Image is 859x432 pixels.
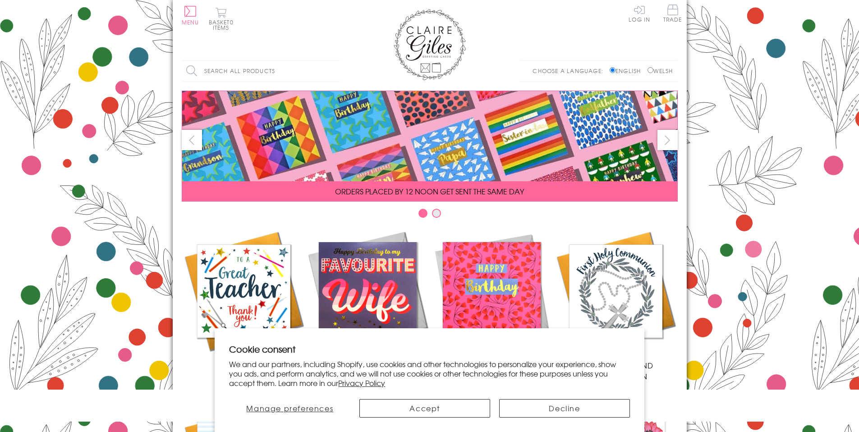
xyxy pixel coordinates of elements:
[648,67,653,73] input: Welsh
[182,6,199,25] button: Menu
[554,229,678,381] a: Communion and Confirmation
[213,18,234,32] span: 0 items
[182,18,199,26] span: Menu
[610,67,616,73] input: English
[359,399,490,418] button: Accept
[209,7,234,30] button: Basket0 items
[229,343,630,355] h2: Cookie consent
[394,9,466,80] img: Claire Giles Greetings Cards
[648,67,673,75] label: Welsh
[229,399,350,418] button: Manage preferences
[182,61,340,81] input: Search all products
[418,209,427,218] button: Carousel Page 1 (Current Slide)
[182,229,306,371] a: Academic
[499,399,630,418] button: Decline
[338,377,385,388] a: Privacy Policy
[657,130,678,150] button: next
[432,209,441,218] button: Carousel Page 2
[306,229,430,371] a: New Releases
[610,67,645,75] label: English
[663,5,682,22] span: Trade
[533,67,608,75] p: Choose a language:
[629,5,650,22] a: Log In
[229,359,630,387] p: We and our partners, including Shopify, use cookies and other technologies to personalize your ex...
[430,229,554,371] a: Birthdays
[182,130,202,150] button: prev
[335,186,524,197] span: ORDERS PLACED BY 12 NOON GET SENT THE SAME DAY
[182,208,678,222] div: Carousel Pagination
[331,61,340,81] input: Search
[246,403,333,414] span: Manage preferences
[663,5,682,24] a: Trade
